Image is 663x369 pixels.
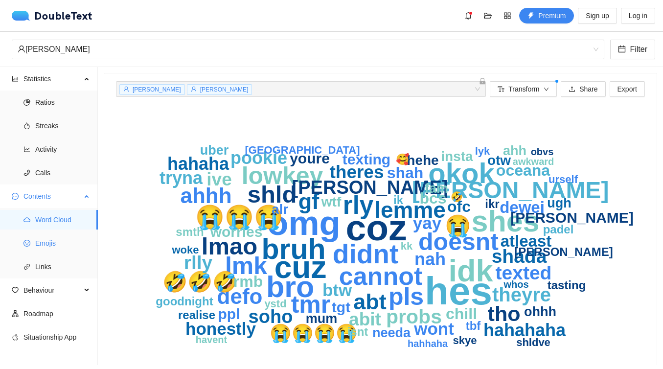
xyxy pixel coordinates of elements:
span: Ratios [35,92,90,112]
span: Calls [35,163,90,183]
text: [GEOGRAPHIC_DATA] [245,144,360,156]
button: calendarFilter [610,40,655,59]
div: DoubleText [12,11,92,21]
text: lemme [374,197,446,223]
div: [PERSON_NAME] [18,40,590,59]
text: tbf [466,319,481,332]
span: Transform [508,84,539,94]
span: upload [569,86,575,93]
text: honestly [185,319,256,338]
text: urself [549,173,578,185]
span: fire [23,122,30,129]
span: pie-chart [23,99,30,106]
span: user [123,86,129,92]
text: yay [413,213,442,232]
text: btw [322,280,352,300]
text: dewei [500,198,545,216]
text: ohhh [524,304,556,319]
button: thunderboltPremium [519,8,574,23]
span: Premium [538,10,566,21]
button: bell [460,8,476,23]
text: hahahaha [483,320,566,340]
text: shes [471,205,539,238]
span: phone [23,169,30,176]
text: gf [298,189,320,214]
text: ahhh [180,184,231,208]
span: Log in [629,10,647,21]
text: kk [401,240,413,252]
span: apartment [12,310,19,317]
text: bcs [419,189,446,207]
text: havent [196,334,228,345]
span: message [12,193,19,200]
text: rly [343,191,374,219]
span: bell [461,12,476,20]
span: [PERSON_NAME] [133,86,181,93]
text: shah [387,164,424,182]
text: [PERSON_NAME] [514,245,613,258]
text: cannot [339,262,422,290]
span: Roadmap [23,304,90,323]
span: link [23,263,30,270]
text: otw [487,153,511,168]
text: 😭😭😭😭 [270,323,358,344]
button: Export [610,81,645,97]
text: woke [171,244,199,256]
span: folder-open [480,12,495,20]
text: ik [393,193,404,207]
text: wtf [321,194,342,209]
text: 🥰 [396,153,410,166]
span: Emojis [35,233,90,253]
span: Streaks [35,116,90,136]
text: bro [266,270,314,303]
text: wont [413,319,454,338]
text: whos [503,279,528,290]
span: Filter [630,43,647,55]
span: font-size [498,86,504,93]
text: 😭 [445,213,471,238]
button: Log in [621,8,655,23]
text: bruh [261,233,325,265]
span: cloud [23,216,30,223]
text: alr [272,202,288,217]
text: 🤣 [451,191,463,203]
text: fam [425,181,448,196]
span: Situationship App [23,327,90,347]
text: lmao [202,233,257,259]
text: theyre [492,284,551,305]
span: smile [23,240,30,247]
span: [PERSON_NAME] [200,86,249,93]
button: Sign up [578,8,617,23]
text: pookie [230,148,287,168]
text: nah [414,249,446,269]
text: ppl [218,306,240,322]
span: thunderbolt [527,12,534,20]
text: omg [267,204,341,242]
text: mum [306,311,338,326]
text: [PERSON_NAME] [292,177,448,198]
text: texting [343,151,390,167]
text: ugh [547,196,571,210]
span: calendar [618,45,626,54]
text: goodnight [156,295,213,308]
text: worries [210,224,263,240]
text: tasting [548,278,586,292]
text: tho [488,302,521,325]
span: appstore [500,12,515,20]
button: appstore [500,8,515,23]
text: smth [176,225,204,238]
span: lock [479,78,486,85]
text: shada [492,246,547,267]
text: tryna [160,168,203,188]
span: down [544,87,549,93]
span: heart [12,287,19,294]
span: user [18,45,25,53]
text: rmb [233,273,263,290]
text: insta [441,149,473,164]
text: ive [206,169,231,189]
text: ahh [503,143,526,158]
text: probs [386,305,442,328]
text: texted [496,262,552,283]
text: lowkey [242,162,323,189]
text: doesnt [418,228,499,255]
